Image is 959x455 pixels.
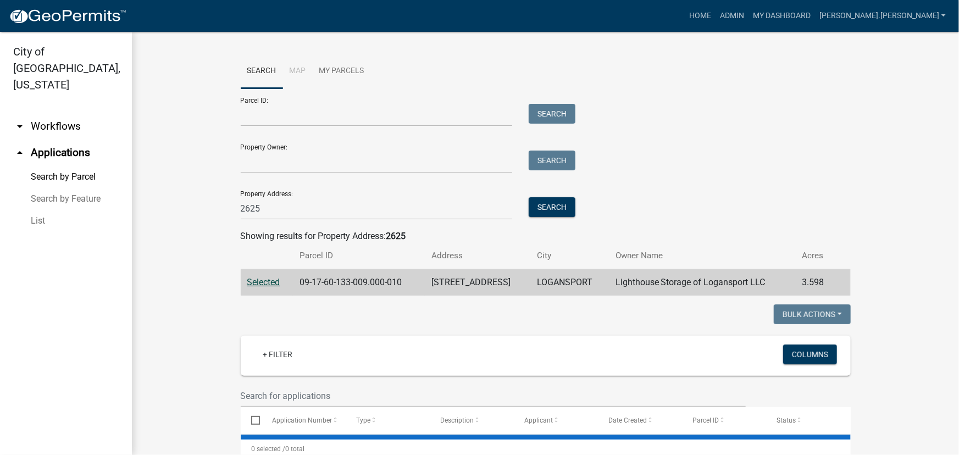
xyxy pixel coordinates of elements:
[795,269,835,296] td: 3.598
[777,417,796,424] span: Status
[766,407,850,434] datatable-header-cell: Status
[251,445,285,453] span: 0 selected /
[425,269,530,296] td: [STREET_ADDRESS]
[529,197,575,217] button: Search
[530,269,609,296] td: LOGANSPORT
[346,407,430,434] datatable-header-cell: Type
[13,146,26,159] i: arrow_drop_up
[524,417,553,424] span: Applicant
[241,407,262,434] datatable-header-cell: Select
[13,120,26,133] i: arrow_drop_down
[815,5,950,26] a: [PERSON_NAME].[PERSON_NAME]
[783,345,837,364] button: Columns
[356,417,370,424] span: Type
[529,151,575,170] button: Search
[262,407,346,434] datatable-header-cell: Application Number
[514,407,598,434] datatable-header-cell: Applicant
[293,243,425,269] th: Parcel ID
[609,243,795,269] th: Owner Name
[530,243,609,269] th: City
[425,243,530,269] th: Address
[241,54,283,89] a: Search
[293,269,425,296] td: 09-17-60-133-009.000-010
[716,5,749,26] a: Admin
[529,104,575,124] button: Search
[241,385,746,407] input: Search for applications
[795,243,835,269] th: Acres
[440,417,474,424] span: Description
[272,417,332,424] span: Application Number
[608,417,647,424] span: Date Created
[247,277,280,287] a: Selected
[386,231,406,241] strong: 2625
[685,5,716,26] a: Home
[609,269,795,296] td: Lighthouse Storage of Logansport LLC
[749,5,815,26] a: My Dashboard
[598,407,682,434] datatable-header-cell: Date Created
[241,230,851,243] div: Showing results for Property Address:
[682,407,766,434] datatable-header-cell: Parcel ID
[430,407,514,434] datatable-header-cell: Description
[254,345,301,364] a: + Filter
[774,304,851,324] button: Bulk Actions
[313,54,371,89] a: My Parcels
[693,417,719,424] span: Parcel ID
